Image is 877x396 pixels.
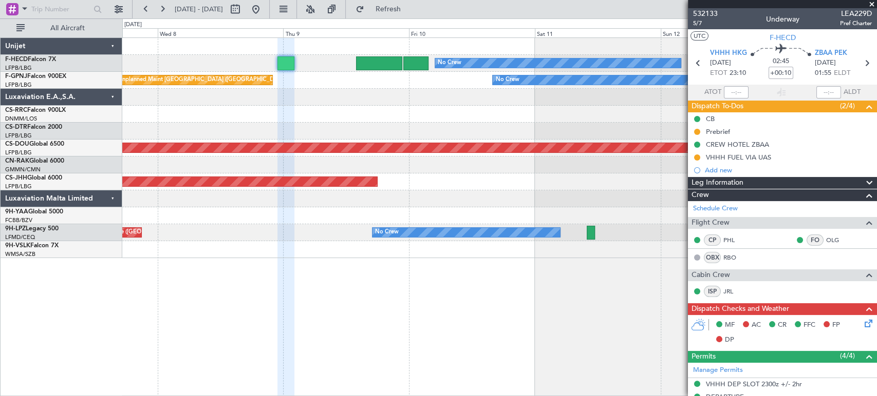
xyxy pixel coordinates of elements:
span: ALDT [844,87,861,97]
a: DNMM/LOS [5,115,37,123]
a: 9H-YAAGlobal 5000 [5,209,63,215]
a: CS-DOUGlobal 6500 [5,141,64,147]
div: ISP [704,286,721,297]
span: AC [752,320,761,330]
a: Manage Permits [693,365,743,375]
a: CN-RAKGlobal 6000 [5,158,64,164]
span: F-HECD [770,32,796,43]
div: [DATE] [124,21,142,29]
button: Refresh [351,1,413,17]
a: RBO [723,253,747,262]
span: 5/7 [693,19,718,28]
span: 9H-LPZ [5,226,26,232]
a: WMSA/SZB [5,250,35,258]
div: CB [706,114,715,123]
div: No Crew [495,72,519,88]
a: CS-RRCFalcon 900LX [5,107,66,113]
span: CR [778,320,787,330]
a: F-HECDFalcon 7X [5,56,56,63]
a: GMMN/CMN [5,166,41,173]
span: LEA229D [840,8,872,19]
span: F-HECD [5,56,28,63]
span: Flight Crew [692,217,730,229]
div: CREW HOTEL ZBAA [706,140,769,149]
a: LFPB/LBG [5,81,32,89]
button: All Aircraft [11,20,111,36]
a: LFPB/LBG [5,132,32,140]
div: No Crew [438,55,461,71]
div: FO [807,234,824,246]
span: All Aircraft [27,25,108,32]
div: No Crew [375,225,399,240]
div: Thu 9 [283,28,409,37]
span: 9H-YAA [5,209,28,215]
a: LFPB/LBG [5,183,32,190]
div: Wed 8 [158,28,284,37]
a: CS-JHHGlobal 6000 [5,175,62,181]
span: Dispatch Checks and Weather [692,303,789,315]
span: CS-DTR [5,124,27,130]
span: (4/4) [840,350,855,361]
a: 9H-LPZLegacy 500 [5,226,59,232]
span: MF [725,320,735,330]
span: VHHH HKG [710,48,747,58]
a: LFPB/LBG [5,64,32,72]
a: PHL [723,235,747,245]
span: CN-RAK [5,158,29,164]
span: Crew [692,189,709,201]
div: VHHH FUEL VIA UAS [706,153,771,162]
span: Pref Charter [840,19,872,28]
span: FFC [804,320,815,330]
span: Dispatch To-Dos [692,101,743,112]
div: Add new [705,166,872,174]
span: Refresh [366,6,409,13]
span: [DATE] - [DATE] [175,5,223,14]
a: LFPB/LBG [5,149,32,156]
a: LFMD/CEQ [5,233,35,241]
span: [DATE] [710,58,731,68]
span: Permits [692,351,716,363]
a: JRL [723,287,747,296]
a: CS-DTRFalcon 2000 [5,124,62,130]
span: CS-JHH [5,175,27,181]
div: OBX [704,252,721,263]
span: ATOT [704,87,721,97]
a: 9H-VSLKFalcon 7X [5,243,59,249]
div: Underway [766,14,799,25]
div: CP [704,234,721,246]
span: CS-RRC [5,107,27,113]
input: Trip Number [31,2,90,17]
div: Sat 11 [535,28,661,37]
span: ETOT [710,68,727,78]
a: FCBB/BZV [5,216,32,224]
div: Sun 12 [661,28,787,37]
div: VHHH DEP SLOT 2300z +/- 2hr [706,380,802,388]
span: Cabin Crew [692,269,730,281]
span: F-GPNJ [5,73,27,80]
span: 01:55 [815,68,831,78]
div: Unplanned Maint [GEOGRAPHIC_DATA] ([GEOGRAPHIC_DATA]) [118,72,287,88]
span: CS-DOU [5,141,29,147]
div: Prebrief [706,127,730,136]
span: 532133 [693,8,718,19]
span: FP [832,320,840,330]
div: Fri 10 [409,28,535,37]
span: 23:10 [730,68,746,78]
span: 02:45 [773,56,789,67]
span: (2/4) [840,101,855,111]
span: Leg Information [692,177,743,189]
button: UTC [691,31,708,41]
a: OLG [826,235,849,245]
a: Schedule Crew [693,204,738,214]
span: ZBAA PEK [815,48,847,58]
input: --:-- [724,86,749,98]
span: DP [725,335,734,345]
span: 9H-VSLK [5,243,30,249]
span: [DATE] [815,58,836,68]
span: ELDT [834,68,850,78]
div: Unplanned Maint Nice ([GEOGRAPHIC_DATA]) [66,225,188,240]
a: F-GPNJFalcon 900EX [5,73,66,80]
